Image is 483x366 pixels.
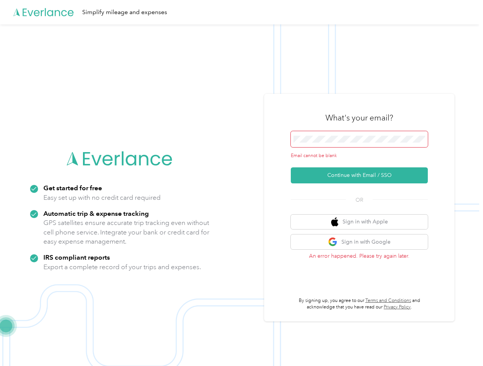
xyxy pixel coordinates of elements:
[291,215,428,230] button: apple logoSign in with Apple
[328,237,338,247] img: google logo
[291,167,428,183] button: Continue with Email / SSO
[325,112,393,123] h3: What's your email?
[43,184,102,192] strong: Get started for free
[43,262,201,272] p: Export a complete record of your trips and expenses.
[43,253,110,261] strong: IRS compliant reports
[291,297,428,311] p: By signing up, you agree to our and acknowledge that you have read our .
[43,209,149,217] strong: Automatic trip & expense tracking
[82,8,167,17] div: Simplify mileage and expenses
[331,217,339,227] img: apple logo
[291,252,428,260] p: An error happened. Please try again later.
[384,304,411,310] a: Privacy Policy
[43,193,161,202] p: Easy set up with no credit card required
[291,152,428,159] div: Email cannot be blank
[291,234,428,249] button: google logoSign in with Google
[346,196,373,204] span: OR
[43,218,210,246] p: GPS satellites ensure accurate trip tracking even without cell phone service. Integrate your bank...
[365,298,411,303] a: Terms and Conditions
